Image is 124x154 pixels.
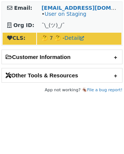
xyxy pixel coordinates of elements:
[2,68,122,82] h2: Other Tools & Resources
[13,22,34,28] strong: Org ID:
[41,11,86,17] span: •
[44,11,86,17] a: User on Staging
[14,5,32,11] strong: Email:
[7,35,25,41] strong: CLS:
[2,50,122,64] h2: Customer Information
[1,86,123,94] footer: App not working? 🪳
[87,88,123,92] a: File a bug report!
[65,35,84,41] a: Detail
[41,22,65,28] span: ¯\_(ツ)_/¯
[37,33,121,45] td: 🤔 7 🤔 -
